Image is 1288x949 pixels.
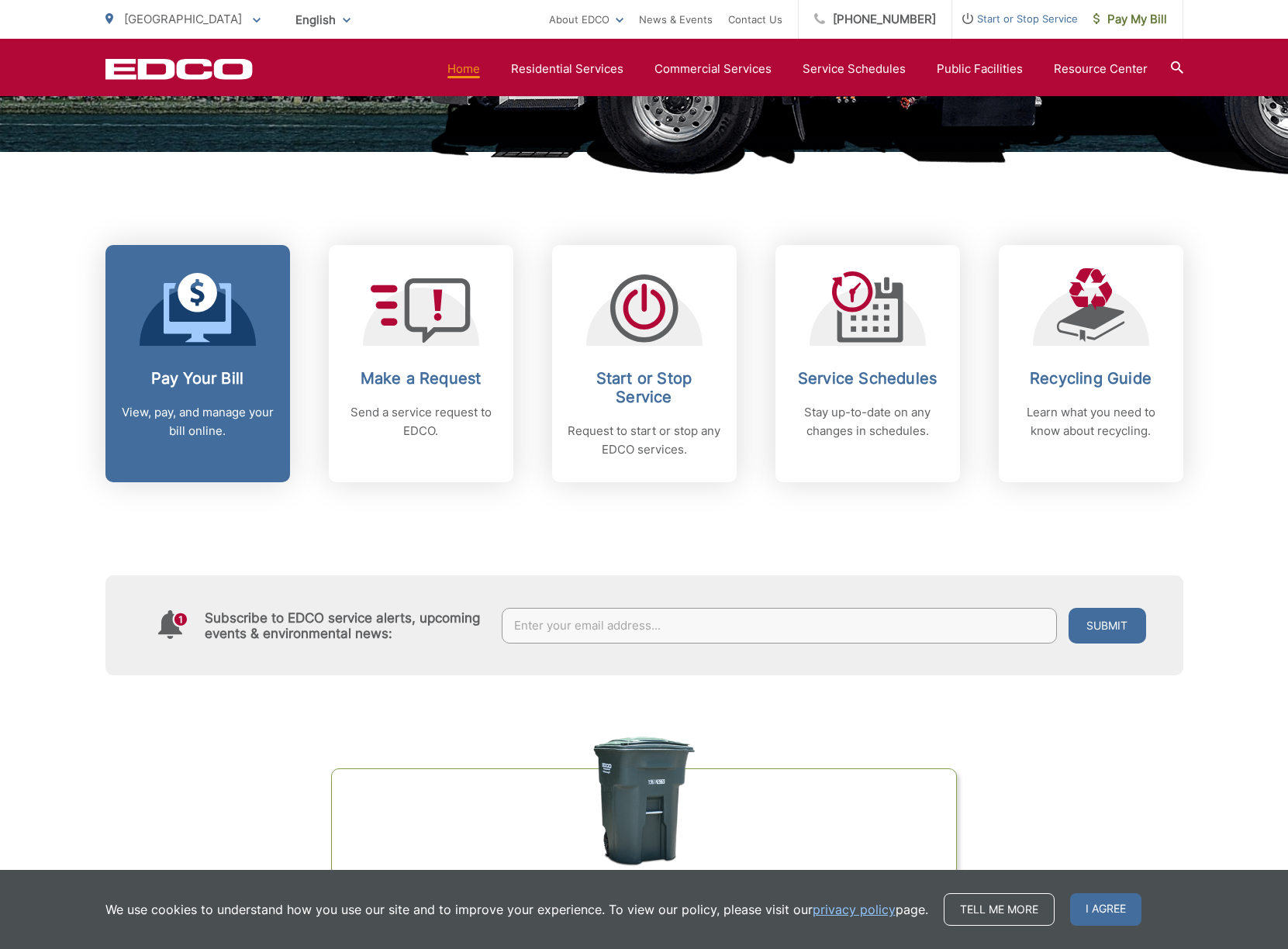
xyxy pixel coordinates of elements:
input: Enter your email address... [502,608,1057,644]
a: About EDCO [549,10,623,29]
h2: Recycling Guide [1014,369,1168,388]
a: Commercial Services [654,60,772,78]
p: View, pay, and manage your bill online. [121,403,275,440]
span: [GEOGRAPHIC_DATA] [124,12,242,26]
p: Send a service request to EDCO. [344,403,498,440]
a: Make a Request Send a service request to EDCO. [329,245,513,482]
h2: Service Schedules [791,369,944,388]
a: privacy policy [813,900,896,919]
a: EDCD logo. Return to the homepage. [105,58,253,80]
a: Resource Center [1054,60,1148,78]
p: Request to start or stop any EDCO services. [568,422,721,459]
a: Home [447,60,480,78]
a: Contact Us [728,10,782,29]
a: Recycling Guide Learn what you need to know about recycling. [999,245,1183,482]
a: Public Facilities [937,60,1023,78]
p: Stay up-to-date on any changes in schedules. [791,403,944,440]
span: Pay My Bill [1093,10,1167,29]
h2: Pay Your Bill [121,369,275,388]
a: Pay Your Bill View, pay, and manage your bill online. [105,245,290,482]
a: Service Schedules [803,60,906,78]
h4: Subscribe to EDCO service alerts, upcoming events & environmental news: [205,610,487,641]
a: News & Events [639,10,713,29]
a: Residential Services [511,60,623,78]
span: English [284,6,362,33]
h2: Start or Stop Service [568,369,721,406]
a: Tell me more [944,893,1055,926]
p: We use cookies to understand how you use our site and to improve your experience. To view our pol... [105,900,928,919]
p: Learn what you need to know about recycling. [1014,403,1168,440]
h2: Make a Request [344,369,498,388]
a: Service Schedules Stay up-to-date on any changes in schedules. [775,245,960,482]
